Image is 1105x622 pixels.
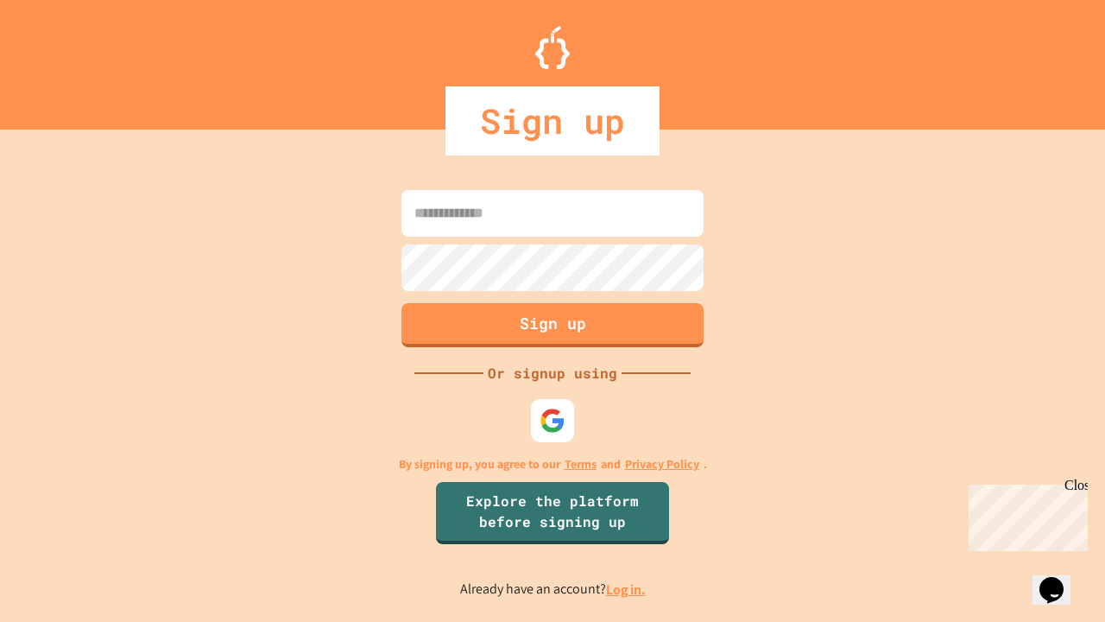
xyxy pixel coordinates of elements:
[625,455,699,473] a: Privacy Policy
[399,455,707,473] p: By signing up, you agree to our and .
[7,7,119,110] div: Chat with us now!Close
[606,581,646,599] a: Log in.
[540,408,565,434] img: google-icon.svg
[962,478,1088,551] iframe: chat widget
[565,455,597,473] a: Terms
[1032,553,1088,605] iframe: chat widget
[445,86,660,155] div: Sign up
[483,363,622,384] div: Or signup using
[460,579,646,600] p: Already have an account?
[436,482,669,544] a: Explore the platform before signing up
[535,26,570,69] img: Logo.svg
[401,303,704,347] button: Sign up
